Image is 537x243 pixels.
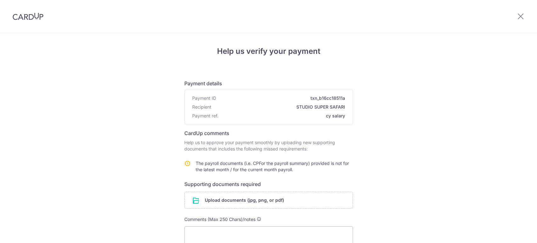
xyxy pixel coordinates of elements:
p: Help us to approve your payment smoothly by uploading new supporting documents that includes the ... [184,139,353,152]
span: The payroll documents (i.e. CPFor the payroll summary) provided is not for the latest month / for... [196,161,349,172]
h6: Supporting documents required [184,180,353,188]
span: Recipient [192,104,211,110]
h6: Payment details [184,80,353,87]
span: Payment ref. [192,113,218,119]
div: Upload documents (jpg, png, or pdf) [184,192,353,209]
span: STUDIO SUPER SAFARI [214,104,345,110]
h4: Help us verify your payment [184,46,353,57]
img: CardUp [13,13,43,20]
span: txn_b16cc18511a [219,95,345,101]
span: Payment ID [192,95,216,101]
span: cy salary [221,113,345,119]
span: Comments (Max 250 Chars)/notes [184,217,255,222]
h6: CardUp comments [184,129,353,137]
